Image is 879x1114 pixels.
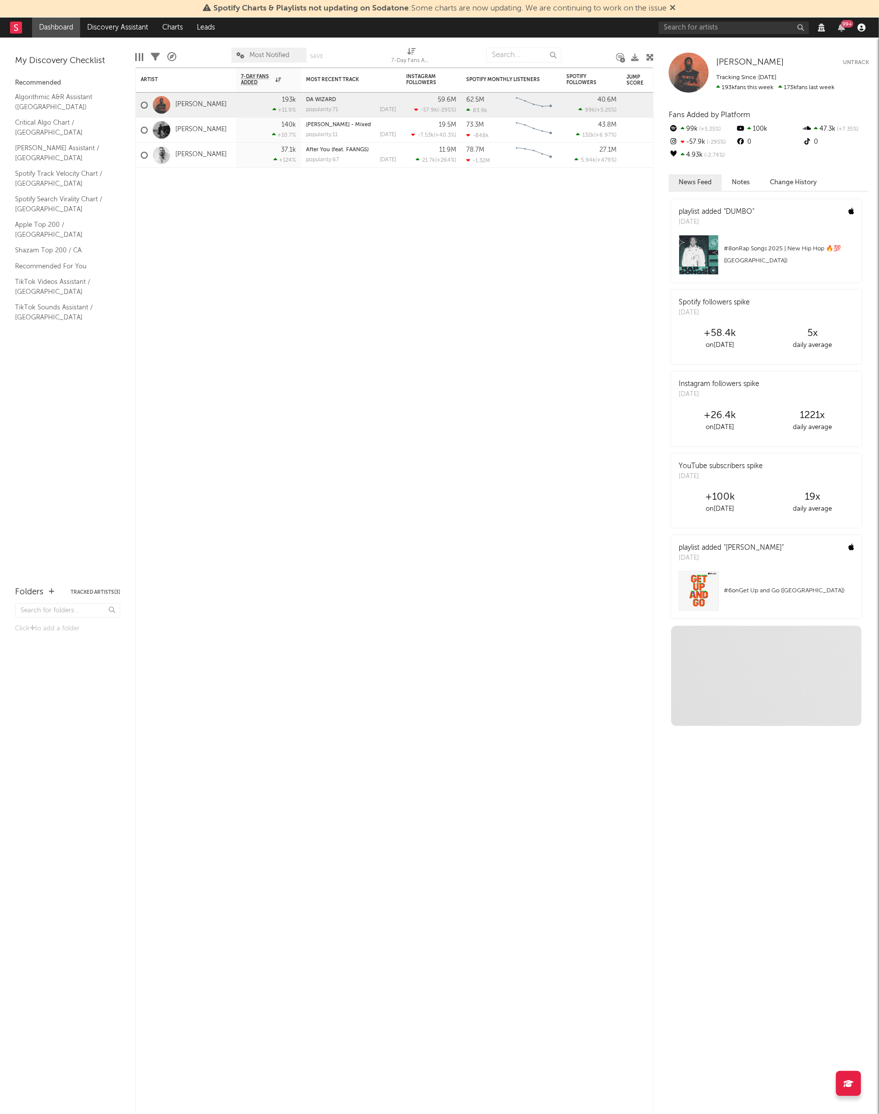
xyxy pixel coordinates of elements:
[306,147,396,153] div: After You (feat. FAANGS)
[679,207,754,217] div: playlist added
[249,52,289,59] span: Most Notified
[669,174,722,191] button: News Feed
[466,147,484,153] div: 78.7M
[766,422,859,434] div: daily average
[766,410,859,422] div: 1221 x
[422,158,435,163] span: 21.7k
[669,111,750,119] span: Fans Added by Platform
[15,77,120,89] div: Recommended
[671,571,861,618] a: #6onGet Up and Go ([GEOGRAPHIC_DATA])
[627,149,667,161] div: 67.3
[722,174,760,191] button: Notes
[141,77,216,83] div: Artist
[466,157,490,164] div: -1.32M
[838,24,845,32] button: 99+
[15,194,110,214] a: Spotify Search Virality Chart / [GEOGRAPHIC_DATA]
[214,5,409,13] span: Spotify Charts & Playlists not updating on Sodatone
[724,544,784,551] a: "[PERSON_NAME]"
[435,133,455,138] span: +40.3 %
[15,623,120,635] div: Click to add a folder.
[597,158,615,163] span: +479 %
[674,503,766,515] div: on [DATE]
[466,107,487,114] div: 83.9k
[760,174,827,191] button: Change History
[735,123,802,136] div: 100k
[843,58,869,68] button: Untrack
[841,20,853,28] div: 99 +
[627,99,667,111] div: 73.0
[80,18,155,38] a: Discovery Assistant
[306,97,396,103] div: DA WIZARD
[705,140,726,145] span: -295 %
[670,5,676,13] span: Dismiss
[674,422,766,434] div: on [DATE]
[414,107,456,113] div: ( )
[380,107,396,113] div: [DATE]
[281,122,296,128] div: 140k
[802,123,869,136] div: 47.3k
[703,153,725,158] span: -2.74 %
[679,297,750,308] div: Spotify followers spike
[15,219,110,240] a: Apple Top 200 / [GEOGRAPHIC_DATA]
[306,122,396,128] div: Luther - Mixed
[15,143,110,163] a: [PERSON_NAME] Assistant / [GEOGRAPHIC_DATA]
[310,54,323,59] button: Save
[766,491,859,503] div: 19 x
[578,107,617,113] div: ( )
[627,74,652,86] div: Jump Score
[679,308,750,318] div: [DATE]
[679,553,784,563] div: [DATE]
[466,132,489,139] div: -848k
[679,217,754,227] div: [DATE]
[175,151,227,159] a: [PERSON_NAME]
[281,147,296,153] div: 37.1k
[598,122,617,128] div: 43.8M
[439,147,456,153] div: 11.9M
[679,390,759,400] div: [DATE]
[716,85,834,91] span: 173k fans last week
[674,410,766,422] div: +26.4k
[392,43,432,72] div: 7-Day Fans Added (7-Day Fans Added)
[439,122,456,128] div: 19.5M
[438,97,456,103] div: 59.6M
[574,157,617,163] div: ( )
[466,77,541,83] div: Spotify Monthly Listeners
[716,58,784,67] span: [PERSON_NAME]
[306,97,336,103] a: DA WIZARD
[416,157,456,163] div: ( )
[669,123,735,136] div: 99k
[392,55,432,67] div: 7-Day Fans Added (7-Day Fans Added)
[418,133,434,138] span: -7.53k
[273,157,296,163] div: +124 %
[766,327,859,339] div: 5 x
[671,235,861,282] a: #8onRap Songs 2025 | New Hip Hop 🔥💯 ([GEOGRAPHIC_DATA])
[151,43,160,72] div: Filters
[600,147,617,153] div: 27.1M
[627,124,667,136] div: 71.8
[439,108,455,113] span: -295 %
[380,132,396,138] div: [DATE]
[15,276,110,297] a: TikTok Videos Assistant / [GEOGRAPHIC_DATA]
[282,97,296,103] div: 193k
[32,18,80,38] a: Dashboard
[597,108,615,113] span: +5.25 %
[15,603,120,618] input: Search for folders...
[15,55,120,67] div: My Discovery Checklist
[581,158,596,163] span: 5.94k
[155,18,190,38] a: Charts
[674,327,766,339] div: +58.4k
[15,245,110,256] a: Shazam Top 200 / CA
[466,122,484,128] div: 73.3M
[596,133,615,138] span: +6.97 %
[669,136,735,149] div: -57.9k
[306,157,339,163] div: popularity: 67
[716,75,776,81] span: Tracking Since: [DATE]
[598,97,617,103] div: 40.6M
[466,97,484,103] div: 62.5M
[486,48,561,63] input: Search...
[71,590,120,595] button: Tracked Artists(3)
[679,379,759,390] div: Instagram followers spike
[306,107,338,113] div: popularity: 71
[15,168,110,189] a: Spotify Track Velocity Chart / [GEOGRAPHIC_DATA]
[406,74,441,86] div: Instagram Followers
